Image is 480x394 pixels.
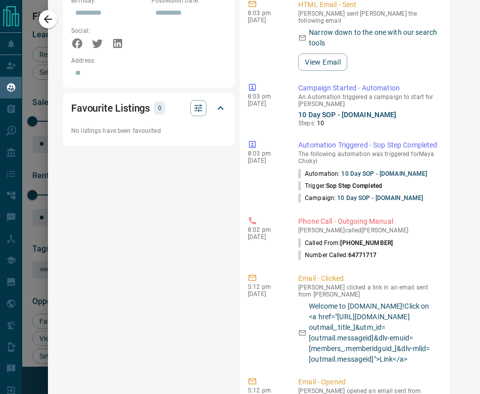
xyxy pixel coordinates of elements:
[248,283,283,290] p: 5:12 pm
[248,387,283,394] p: 5:12 pm
[309,27,438,48] p: Narrow down to the one with our search tools
[248,150,283,157] p: 8:03 pm
[298,284,438,298] p: [PERSON_NAME] clicked a link in an email sent from [PERSON_NAME]
[248,157,283,164] p: [DATE]
[340,239,393,247] span: [PHONE_NUMBER]
[348,252,377,259] span: 64771717
[248,290,283,298] p: [DATE]
[309,301,438,365] p: Welcome to [DOMAIN_NAME]!Click on <a href="[URL][DOMAIN_NAME] outmail_.title_]&utm_id=[outmail.me...
[248,226,283,233] p: 8:02 pm
[298,251,377,260] p: Number Called:
[248,93,283,100] p: 8:03 pm
[298,169,427,178] p: Automation:
[298,119,438,128] p: Steps:
[248,10,283,17] p: 8:03 pm
[298,140,438,151] p: Automation Triggered - Sop Step Completed
[71,26,146,35] p: Social:
[317,120,324,127] span: 10
[71,96,227,120] div: Favourite Listings0
[298,193,423,203] p: Campaign:
[248,17,283,24] p: [DATE]
[298,181,382,190] p: Trigger:
[298,151,438,165] p: The following automation was triggered for Maya Chokyi
[298,10,438,24] p: [PERSON_NAME] sent [PERSON_NAME] the following email
[298,227,438,234] p: [PERSON_NAME] called [PERSON_NAME]
[248,233,283,240] p: [DATE]
[298,93,438,108] p: An Automation triggered a campaign to start for [PERSON_NAME]
[341,170,427,177] a: 10 Day SOP - [DOMAIN_NAME]
[326,182,382,189] span: Sop Step Completed
[248,100,283,107] p: [DATE]
[298,273,438,284] p: Email - Clicked
[298,238,393,248] p: Called From:
[298,111,396,119] a: 10 Day SOP - [DOMAIN_NAME]
[298,83,438,93] p: Campaign Started - Automation
[298,377,438,387] p: Email - Opened
[71,100,150,116] h2: Favourite Listings
[71,126,227,135] p: No listings have been favourited
[157,103,162,114] p: 0
[298,216,438,227] p: Phone Call - Outgoing Manual
[337,194,423,202] a: 10 Day SOP - [DOMAIN_NAME]
[298,54,347,71] button: View Email
[71,56,227,65] p: Address:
